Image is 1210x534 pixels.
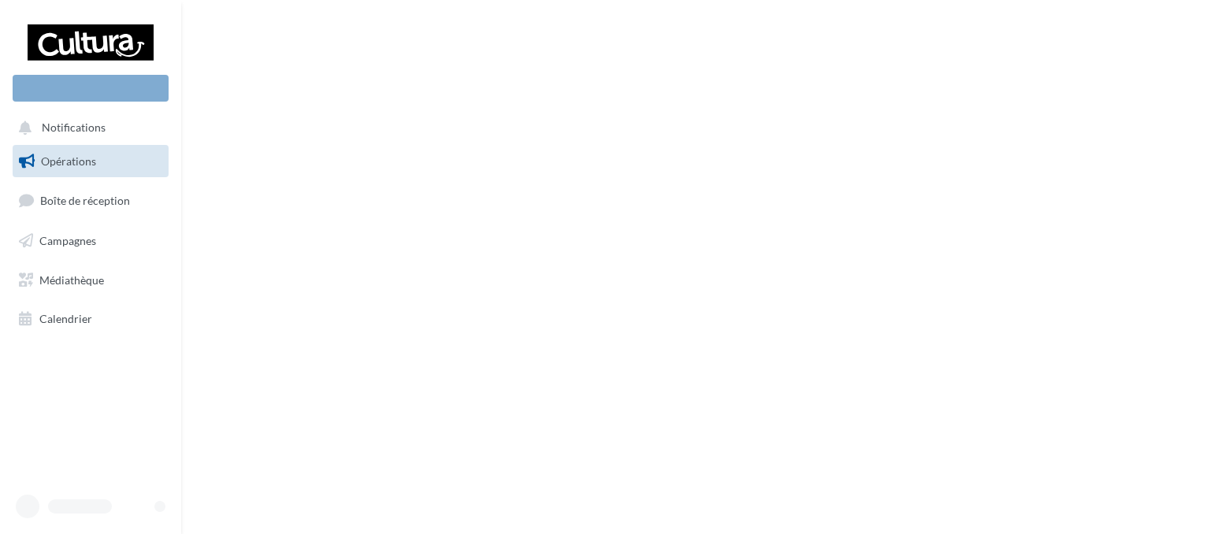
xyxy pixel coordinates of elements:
a: Campagnes [9,224,172,258]
span: Calendrier [39,312,92,325]
span: Médiathèque [39,273,104,286]
span: Opérations [41,154,96,168]
span: Boîte de réception [40,194,130,207]
a: Boîte de réception [9,184,172,217]
span: Notifications [42,121,106,135]
a: Médiathèque [9,264,172,297]
span: Campagnes [39,234,96,247]
a: Calendrier [9,302,172,336]
div: Nouvelle campagne [13,75,169,102]
a: Opérations [9,145,172,178]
